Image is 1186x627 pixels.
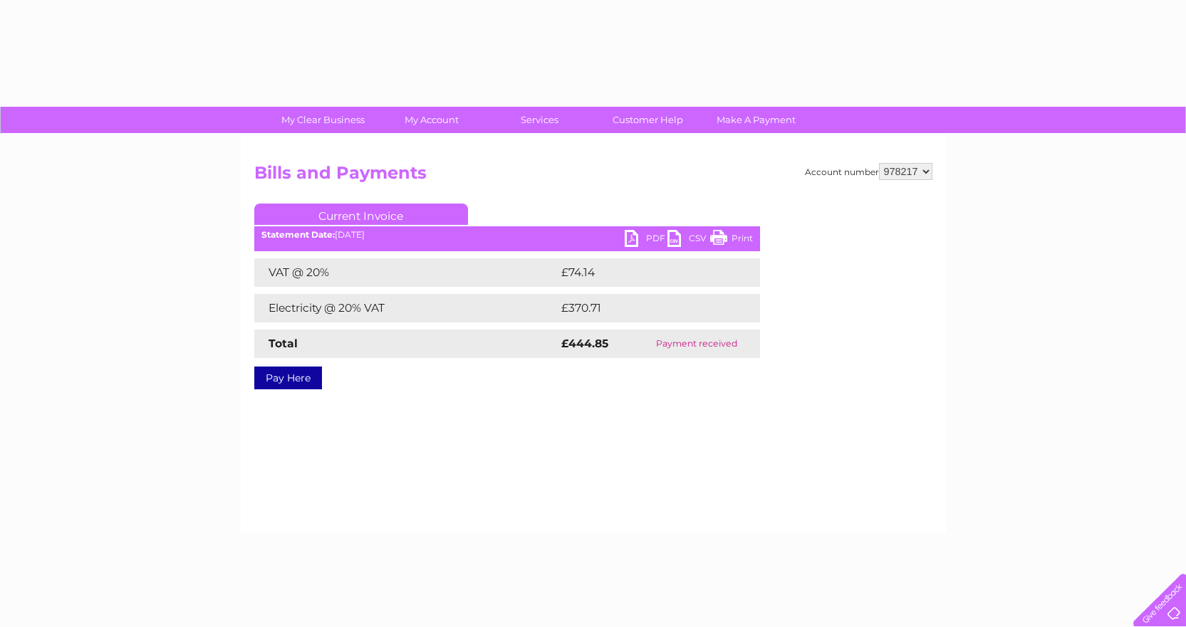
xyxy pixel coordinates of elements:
td: £74.14 [558,258,730,287]
a: My Clear Business [264,107,382,133]
td: Electricity @ 20% VAT [254,294,558,322]
a: PDF [625,230,667,251]
strong: Total [269,337,298,350]
a: Current Invoice [254,204,468,225]
td: £370.71 [558,294,734,322]
a: Make A Payment [697,107,815,133]
td: VAT @ 20% [254,258,558,287]
div: Account number [805,163,932,180]
b: Statement Date: [261,229,335,240]
td: Payment received [634,330,759,358]
a: Services [481,107,598,133]
a: Pay Here [254,367,322,389]
a: My Account [373,107,490,133]
a: Customer Help [589,107,707,133]
a: Print [710,230,753,251]
strong: £444.85 [561,337,608,350]
div: [DATE] [254,230,760,240]
a: CSV [667,230,710,251]
h2: Bills and Payments [254,163,932,190]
